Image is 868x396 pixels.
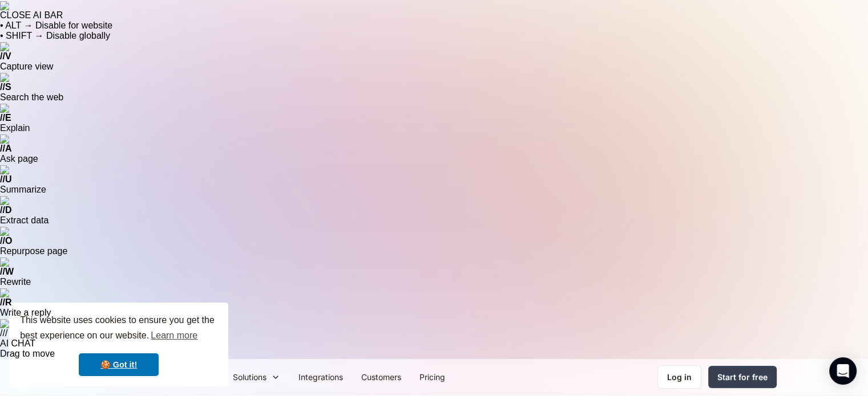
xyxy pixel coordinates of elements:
a: Pricing [410,364,454,390]
a: Integrations [289,364,352,390]
div: Open Intercom Messenger [829,357,857,385]
div: Start for free [717,371,768,383]
div: Solutions [233,371,267,383]
a: Customers [352,364,410,390]
a: Log in [657,365,701,389]
div: Log in [667,371,692,383]
a: dismiss cookie message [79,353,159,376]
a: Start for free [708,366,777,388]
div: Solutions [224,364,289,390]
